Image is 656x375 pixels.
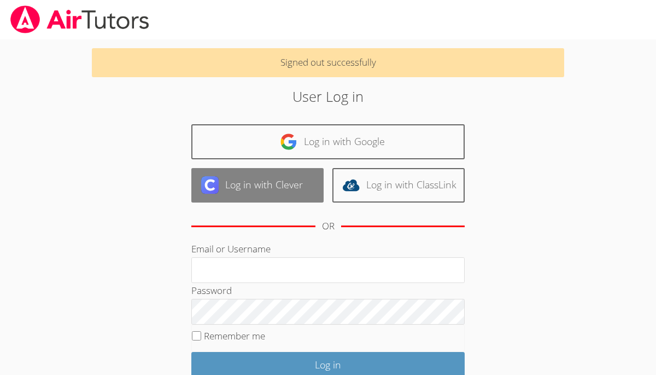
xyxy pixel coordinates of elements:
p: Signed out successfully [92,48,564,77]
a: Log in with Clever [191,168,324,203]
label: Email or Username [191,243,271,255]
h2: User Log in [151,86,505,107]
label: Remember me [204,330,265,342]
label: Password [191,284,232,297]
img: classlink-logo-d6bb404cc1216ec64c9a2012d9dc4662098be43eaf13dc465df04b49fa7ab582.svg [342,176,360,194]
img: clever-logo-6eab21bc6e7a338710f1a6ff85c0baf02591cd810cc4098c63d3a4b26e2feb20.svg [201,176,219,194]
a: Log in with ClassLink [332,168,465,203]
img: google-logo-50288ca7cdecda66e5e0955fdab243c47b7ad437acaf1139b6f446037453330a.svg [280,133,297,151]
a: Log in with Google [191,124,465,159]
div: OR [322,218,335,234]
img: airtutors_banner-c4298cdbf04f3fff15de1276eac7730deb9818008684d7c2e4769d2f7ddbe033.png [9,5,150,33]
